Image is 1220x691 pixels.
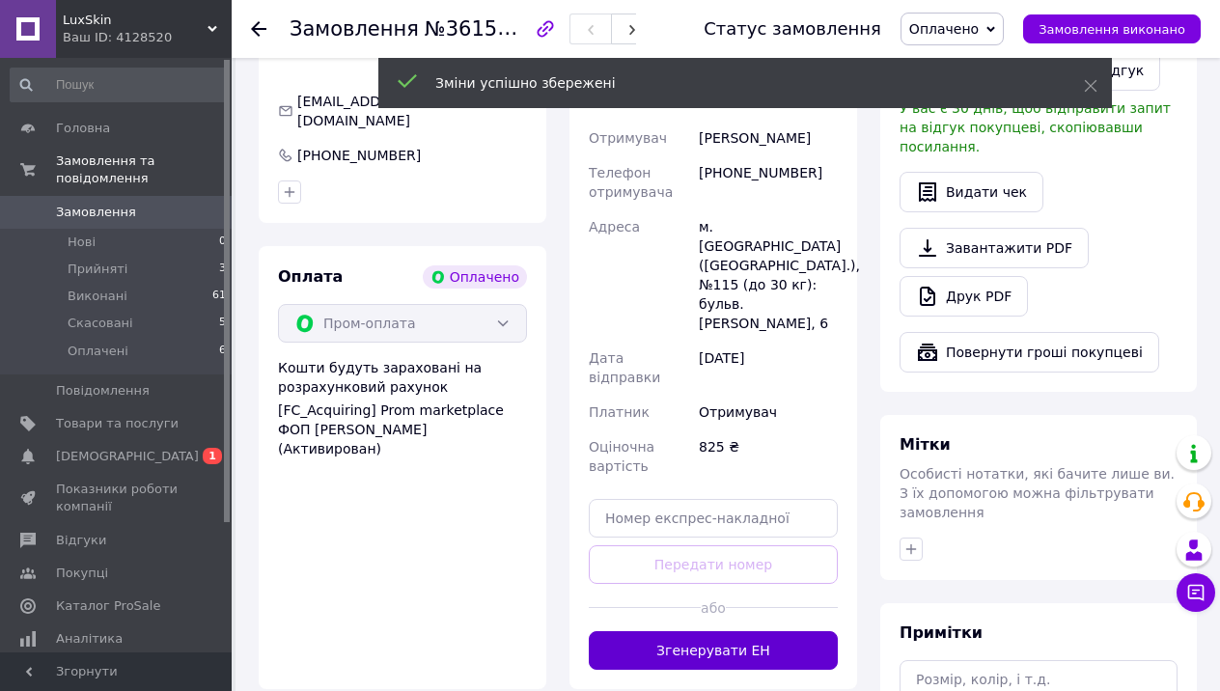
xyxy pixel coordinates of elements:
span: Каталог ProSale [56,597,160,615]
span: Нові [68,234,96,251]
div: Ваш ID: 4128520 [63,29,232,46]
span: Покупці [56,565,108,582]
button: Повернути гроші покупцеві [900,332,1159,373]
span: Примітки [900,623,983,642]
span: Прийняті [68,261,127,278]
span: Оціночна вартість [589,439,654,474]
a: Завантажити PDF [900,228,1089,268]
span: Відгуки [56,532,106,549]
span: LuxSkin [63,12,208,29]
a: Друк PDF [900,276,1028,317]
span: Замовлення та повідомлення [56,152,232,187]
div: [PHONE_NUMBER] [295,146,423,165]
button: Чат з покупцем [1177,573,1215,612]
span: Товари та послуги [56,415,179,432]
span: Отримувач [589,130,667,146]
span: 1 [203,448,222,464]
span: Особисті нотатки, які бачите лише ви. З їх допомогою можна фільтрувати замовлення [900,466,1175,520]
div: [PHONE_NUMBER] [695,155,842,209]
span: Телефон отримувача [589,165,673,200]
input: Пошук [10,68,228,102]
div: Оплачено [423,265,527,289]
span: Виконані [68,288,127,305]
span: [EMAIL_ADDRESS][DOMAIN_NAME] [297,94,421,128]
span: Оплата [278,267,343,286]
span: Аналітика [56,630,123,648]
span: 5 [219,315,226,332]
span: 0 [219,234,226,251]
span: 61 [212,288,226,305]
span: Замовлення [290,17,419,41]
button: Видати чек [900,172,1043,212]
span: Оплачені [68,343,128,360]
div: [FC_Acquiring] Prom marketplace ФОП [PERSON_NAME] (Активирован) [278,401,527,458]
button: Згенерувати ЕН [589,631,838,670]
span: У вас є 30 днів, щоб відправити запит на відгук покупцеві, скопіювавши посилання. [900,100,1171,154]
input: Номер експрес-накладної [589,499,838,538]
div: 825 ₴ [695,429,842,484]
span: 6 [219,343,226,360]
div: Статус замовлення [704,19,881,39]
span: або [701,598,726,618]
span: Повідомлення [56,382,150,400]
span: Оплачено [909,21,979,37]
div: Кошти будуть зараховані на розрахунковий рахунок [278,358,527,458]
span: Платник [589,404,650,420]
div: Отримувач [695,395,842,429]
span: [DEMOGRAPHIC_DATA] [56,448,199,465]
div: Зміни успішно збережені [435,73,1036,93]
div: Повернутися назад [251,19,266,39]
span: Замовлення [56,204,136,221]
span: Мітки [900,435,951,454]
button: Замовлення виконано [1023,14,1201,43]
span: Показники роботи компанії [56,481,179,515]
div: м. [GEOGRAPHIC_DATA] ([GEOGRAPHIC_DATA].), №115 (до 30 кг): бульв. [PERSON_NAME], 6 [695,209,842,341]
div: [DATE] [695,341,842,395]
span: №361552545 [425,16,562,41]
span: Головна [56,120,110,137]
span: Замовлення виконано [1039,22,1185,37]
span: Скасовані [68,315,133,332]
span: Адреса [589,219,640,235]
span: Дата відправки [589,350,660,385]
span: 3 [219,261,226,278]
div: [PERSON_NAME] [695,121,842,155]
